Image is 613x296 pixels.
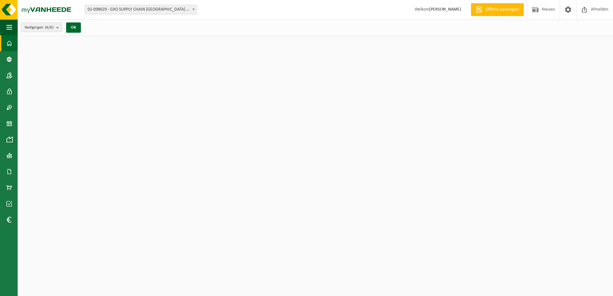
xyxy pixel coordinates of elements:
strong: [PERSON_NAME] [429,7,461,12]
button: OK [66,22,81,33]
span: Offerte aanvragen [484,6,521,13]
a: Offerte aanvragen [471,3,524,16]
iframe: chat widget [3,282,107,296]
count: (6/6) [45,25,54,30]
button: Vestigingen(6/6) [21,22,62,32]
span: Vestigingen [24,23,54,32]
span: 01-098629 - GXO SUPPLY CHAIN ANTWERP NV - ANTWERPEN [85,5,197,14]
